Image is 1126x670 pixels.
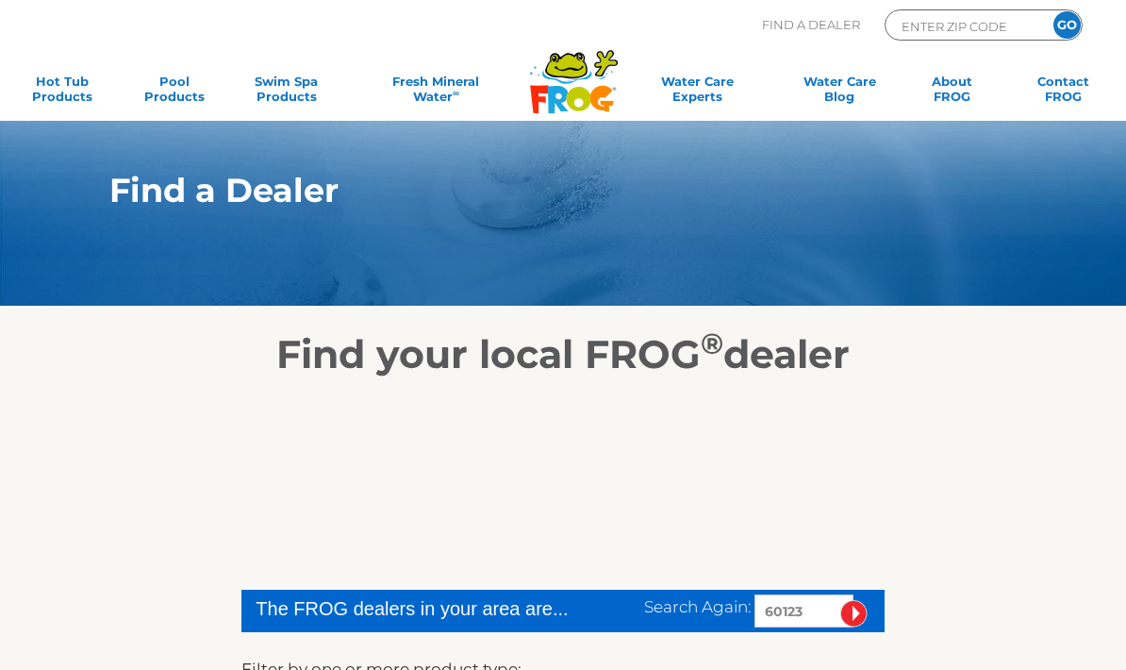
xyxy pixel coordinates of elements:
a: Water CareExperts [622,74,771,111]
h2: Find your local FROG dealer [81,330,1045,377]
a: Water CareBlog [796,74,883,111]
p: Find A Dealer [762,9,860,41]
input: GO [1053,11,1081,39]
span: Search Again: [644,597,751,616]
sup: ® [701,326,723,361]
div: The FROG dealers in your area are... [256,595,570,623]
a: Swim SpaProducts [242,74,329,111]
a: Hot TubProducts [19,74,106,111]
sup: ∞ [453,88,459,98]
a: PoolProducts [131,74,218,111]
input: Submit [840,600,868,628]
a: Fresh MineralWater∞ [355,74,518,111]
a: AboutFROG [908,74,995,111]
h1: Find a Dealer [109,172,949,209]
a: ContactFROG [1020,74,1107,111]
input: Zip Code Form [900,15,1027,37]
